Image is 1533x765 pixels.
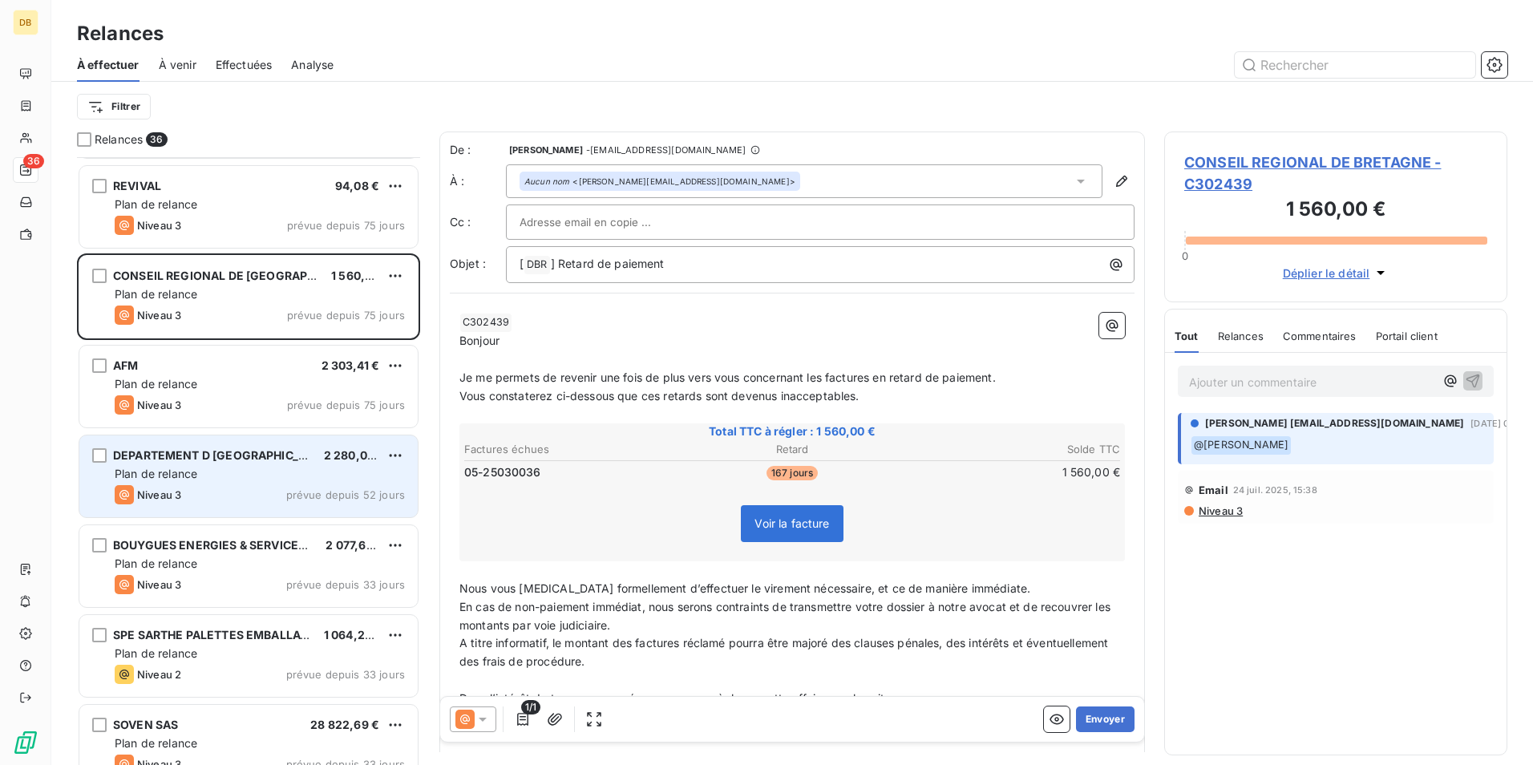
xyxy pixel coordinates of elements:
[146,132,167,147] span: 36
[137,578,181,591] span: Niveau 3
[903,441,1121,458] th: Solde TTC
[521,700,540,714] span: 1/1
[113,628,324,642] span: SPE SARTHE PALETTES EMBALLAGES
[766,466,818,480] span: 167 jours
[324,628,383,642] span: 1 064,28 €
[1278,264,1394,282] button: Déplier le détail
[586,145,746,155] span: - [EMAIL_ADDRESS][DOMAIN_NAME]
[1470,419,1529,428] span: [DATE] 08:24
[113,358,138,372] span: AFM
[1233,485,1317,495] span: 24 juil. 2025, 15:38
[137,488,181,501] span: Niveau 3
[1235,52,1475,78] input: Rechercher
[1205,416,1464,431] span: [PERSON_NAME] [EMAIL_ADDRESS][DOMAIN_NAME]
[524,256,549,274] span: DBR
[324,448,386,462] span: 2 280,00 €
[524,176,795,187] div: <[PERSON_NAME][EMAIL_ADDRESS][DOMAIN_NAME]>
[459,370,996,384] span: Je me permets de revenir une fois de plus vers vous concernant les factures en retard de paiement.
[115,557,197,570] span: Plan de relance
[1283,330,1357,342] span: Commentaires
[459,389,860,403] span: Vous constaterez ci-dessous que ces retards sont devenus inacceptables.
[326,538,384,552] span: 2 077,68 €
[77,57,140,73] span: À effectuer
[462,423,1122,439] span: Total TTC à régler : 1 560,00 €
[286,668,405,681] span: prévue depuis 33 jours
[459,334,500,347] span: Bonjour
[115,646,197,660] span: Plan de relance
[463,441,682,458] th: Factures échues
[286,488,405,501] span: prévue depuis 52 jours
[115,467,197,480] span: Plan de relance
[450,142,506,158] span: De :
[450,173,506,189] label: À :
[286,578,405,591] span: prévue depuis 33 jours
[310,718,379,731] span: 28 822,69 €
[1218,330,1264,342] span: Relances
[115,736,197,750] span: Plan de relance
[137,219,181,232] span: Niveau 3
[1283,265,1370,281] span: Déplier le détail
[459,600,1114,632] span: En cas de non-paiement immédiat, nous serons contraints de transmettre votre dossier à notre avoc...
[450,257,486,270] span: Objet :
[113,538,331,552] span: BOUYGUES ENERGIES & SERVICES SAS
[1478,710,1517,749] iframe: Intercom live chat
[683,441,901,458] th: Retard
[115,287,197,301] span: Plan de relance
[1376,330,1438,342] span: Portail client
[216,57,273,73] span: Effectuées
[115,377,197,391] span: Plan de relance
[903,463,1121,481] td: 1 560,00 €
[137,309,181,322] span: Niveau 3
[23,154,44,168] span: 36
[322,358,380,372] span: 2 303,41 €
[520,257,524,270] span: [
[1197,504,1243,517] span: Niveau 3
[551,257,665,270] span: ] Retard de paiement
[460,314,512,332] span: C302439
[520,210,692,234] input: Adresse email en copie ...
[95,132,143,148] span: Relances
[77,94,151,119] button: Filtrer
[159,57,196,73] span: À venir
[1184,195,1487,227] h3: 1 560,00 €
[287,399,405,411] span: prévue depuis 75 jours
[137,668,181,681] span: Niveau 2
[1076,706,1135,732] button: Envoyer
[287,309,405,322] span: prévue depuis 75 jours
[459,581,1030,595] span: Nous vous [MEDICAL_DATA] formellement d’effectuer le virement nécessaire, et ce de manière immédi...
[450,214,506,230] label: Cc :
[464,464,541,480] span: 05-25030036
[77,19,164,48] h3: Relances
[291,57,334,73] span: Analyse
[137,399,181,411] span: Niveau 3
[13,10,38,35] div: DB
[113,718,178,731] span: SOVEN SAS
[331,269,390,282] span: 1 560,00 €
[1182,249,1188,262] span: 0
[459,691,894,705] span: Dans l’intérêt de tous, nous espérons que vous règlerez cette affaire au plus vite.
[1175,330,1199,342] span: Tout
[335,179,379,192] span: 94,08 €
[113,269,366,282] span: CONSEIL REGIONAL DE [GEOGRAPHIC_DATA]
[509,145,583,155] span: [PERSON_NAME]
[459,636,1111,668] span: A titre informatif, le montant des factures réclamé pourra être majoré des clauses pénales, des i...
[113,448,332,462] span: DEPARTEMENT D [GEOGRAPHIC_DATA]
[113,179,161,192] span: REVIVAL
[77,157,420,765] div: grid
[1199,484,1228,496] span: Email
[524,176,569,187] em: Aucun nom
[1191,436,1291,455] span: @ [PERSON_NAME]
[1184,152,1487,195] span: CONSEIL REGIONAL DE BRETAGNE - C302439
[115,197,197,211] span: Plan de relance
[287,219,405,232] span: prévue depuis 75 jours
[13,730,38,755] img: Logo LeanPay
[754,516,829,530] span: Voir la facture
